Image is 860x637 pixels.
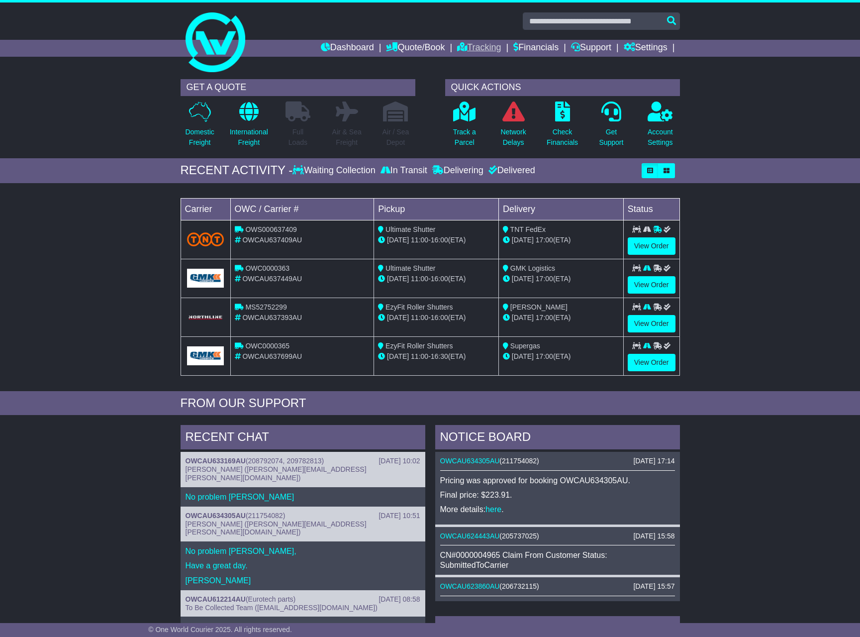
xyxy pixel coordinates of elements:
div: [DATE] 08:58 [379,595,420,604]
p: Full Loads [286,127,310,148]
span: Supergas [510,342,540,350]
p: International Freight [230,127,268,148]
span: [DATE] [387,352,409,360]
span: TNT FedEx [510,225,546,233]
span: 11:00 [411,275,428,283]
p: Track a Parcel [453,127,476,148]
span: [DATE] [512,236,534,244]
div: ( ) [440,457,675,465]
td: Delivery [498,198,623,220]
p: Account Settings [648,127,673,148]
span: OWC0000363 [245,264,289,272]
p: Final price: $223.91. [440,490,675,500]
span: 206732115 [502,582,537,590]
p: Get Support [599,127,623,148]
p: Check Financials [547,127,578,148]
div: [DATE] 15:57 [633,582,674,591]
a: Settings [624,40,668,57]
span: OWCAU637699AU [242,352,302,360]
span: 16:30 [431,352,448,360]
span: OWCAU637393AU [242,314,302,321]
p: More details: . [440,505,675,514]
div: RECENT ACTIVITY - [181,163,293,178]
a: NetworkDelays [500,101,526,153]
span: OWS000637409 [245,225,297,233]
a: Support [571,40,611,57]
span: [PERSON_NAME] ([PERSON_NAME][EMAIL_ADDRESS][PERSON_NAME][DOMAIN_NAME]) [186,465,367,482]
a: here [485,505,501,514]
td: Carrier [181,198,230,220]
div: Delivering [430,165,486,176]
div: (ETA) [503,351,619,362]
div: - (ETA) [378,351,494,362]
span: Ultimate Shutter [385,264,435,272]
a: OWCAU623860AU [440,582,500,590]
span: GMK Logistics [510,264,555,272]
img: TNT_Domestic.png [187,232,224,246]
a: Financials [513,40,559,57]
div: CN#0000004965 Claim From Customer Status: SubmittedToCarrier [440,550,675,569]
div: (ETA) [503,274,619,284]
span: 16:00 [431,236,448,244]
p: No problem [PERSON_NAME] [186,492,420,502]
div: [DATE] 15:58 [633,532,674,540]
span: 16:00 [431,275,448,283]
img: GetCarrierServiceLogo [187,346,224,365]
span: 17:00 [536,236,553,244]
span: [PERSON_NAME] [510,303,568,311]
a: View Order [628,315,675,332]
a: Track aParcel [453,101,477,153]
a: View Order [628,237,675,255]
p: Hi [PERSON_NAME], [186,622,420,631]
span: 17:00 [536,352,553,360]
span: [DATE] [512,314,534,321]
p: Air / Sea Depot [382,127,409,148]
div: RECENT CHAT [181,425,425,452]
span: [DATE] [387,314,409,321]
span: Ultimate Shutter [385,225,435,233]
a: OWCAU624443AU [440,532,500,540]
div: CN#0000004964 Claim From Customer Status: SubmittedToCarrier [440,601,675,620]
a: Tracking [457,40,501,57]
a: DomesticFreight [185,101,214,153]
p: Air & Sea Freight [332,127,362,148]
a: GetSupport [598,101,624,153]
span: 211754082 [502,457,537,465]
span: 211754082 [248,512,283,520]
span: [PERSON_NAME] ([PERSON_NAME][EMAIL_ADDRESS][PERSON_NAME][DOMAIN_NAME]) [186,520,367,536]
p: [PERSON_NAME] [186,576,420,585]
div: ( ) [186,595,420,604]
td: OWC / Carrier # [230,198,374,220]
a: OWCAU634305AU [440,457,500,465]
span: Eurotech parts [248,595,293,603]
div: GET A QUOTE [181,79,415,96]
span: OWCAU637449AU [242,275,302,283]
a: OWCAU633169AU [186,457,246,465]
span: To Be Collected Team ([EMAIL_ADDRESS][DOMAIN_NAME]) [186,604,378,612]
span: [DATE] [512,275,534,283]
div: [DATE] 10:02 [379,457,420,465]
a: AccountSettings [647,101,673,153]
div: NOTICE BOARD [435,425,680,452]
a: InternationalFreight [229,101,269,153]
span: 11:00 [411,236,428,244]
a: View Order [628,354,675,371]
div: (ETA) [503,313,619,323]
p: Have a great day. [186,561,420,570]
div: ( ) [186,457,420,465]
span: 11:00 [411,314,428,321]
td: Status [623,198,679,220]
a: Dashboard [321,40,374,57]
p: Pricing was approved for booking OWCAU634305AU. [440,476,675,485]
p: No problem [PERSON_NAME], [186,546,420,556]
span: OWCAU637409AU [242,236,302,244]
span: EzyFit Roller Shutters [385,342,453,350]
span: 16:00 [431,314,448,321]
div: FROM OUR SUPPORT [181,396,680,411]
img: GetCarrierServiceLogo [187,269,224,287]
span: 17:00 [536,314,553,321]
img: GetCarrierServiceLogo [187,315,224,320]
div: ( ) [186,512,420,520]
div: ( ) [440,582,675,591]
span: [DATE] [512,352,534,360]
